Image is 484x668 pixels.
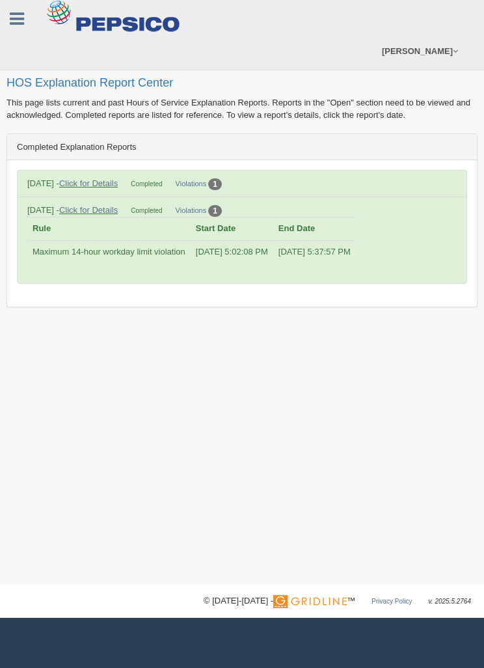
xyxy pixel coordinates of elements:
[375,33,464,70] a: [PERSON_NAME]
[176,206,207,214] a: Violations
[273,595,347,608] img: Gridline
[59,178,118,188] a: Click for Details
[131,180,162,188] span: Completed
[371,598,412,605] a: Privacy Policy
[208,178,222,190] div: 1
[7,134,477,160] div: Completed Explanation Reports
[273,217,356,241] th: End Date
[59,205,118,215] a: Click for Details
[21,204,124,216] div: [DATE] -
[208,205,222,217] div: 1
[21,177,124,189] div: [DATE] -
[278,246,351,258] div: [DATE] 5:37:57 PM
[429,598,471,605] span: v. 2025.5.2764
[204,594,471,608] div: © [DATE]-[DATE] - ™
[191,217,273,241] th: Start Date
[191,240,273,263] td: [DATE] 5:02:08 PM
[176,180,207,188] a: Violations
[131,207,162,214] span: Completed
[27,240,191,263] td: Maximum 14-hour workday limit violation
[27,217,191,241] th: Rule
